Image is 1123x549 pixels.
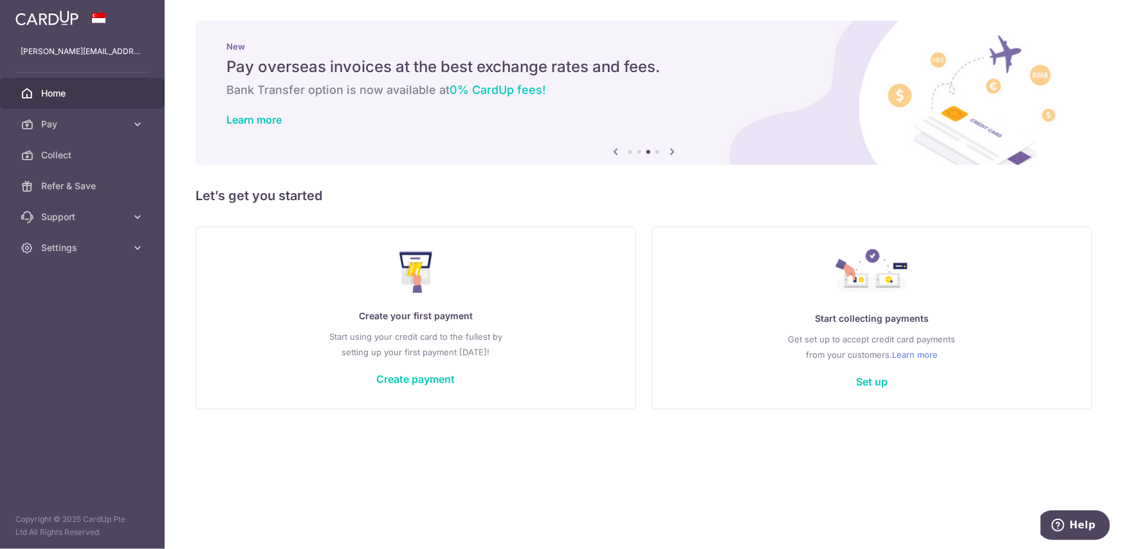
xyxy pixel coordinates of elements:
p: Get set up to accept credit card payments from your customers. [678,331,1066,362]
img: Make Payment [399,252,432,293]
a: Create payment [377,373,455,386]
p: Create your first payment [222,308,610,324]
span: 0% CardUp fees! [450,83,545,97]
span: Pay [41,118,126,131]
img: Collect Payment [835,249,909,295]
p: [PERSON_NAME][EMAIL_ADDRESS][DOMAIN_NAME] [21,45,144,58]
a: Learn more [226,113,282,126]
img: International Invoice Banner [196,21,1092,165]
iframe: Opens a widget where you can find more information [1041,510,1110,543]
p: Start using your credit card to the fullest by setting up your first payment [DATE]! [222,329,610,360]
h6: Bank Transfer option is now available at [226,82,1061,98]
a: Set up [856,375,888,388]
span: Collect [41,149,126,162]
a: Learn more [892,347,938,362]
h5: Pay overseas invoices at the best exchange rates and fees. [226,57,1061,77]
span: Home [41,87,126,100]
p: New [226,41,1061,51]
span: Refer & Save [41,180,126,192]
h5: Let’s get you started [196,185,1092,206]
img: CardUp [15,10,78,26]
span: Support [41,210,126,223]
p: Start collecting payments [678,311,1066,326]
span: Settings [41,241,126,254]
